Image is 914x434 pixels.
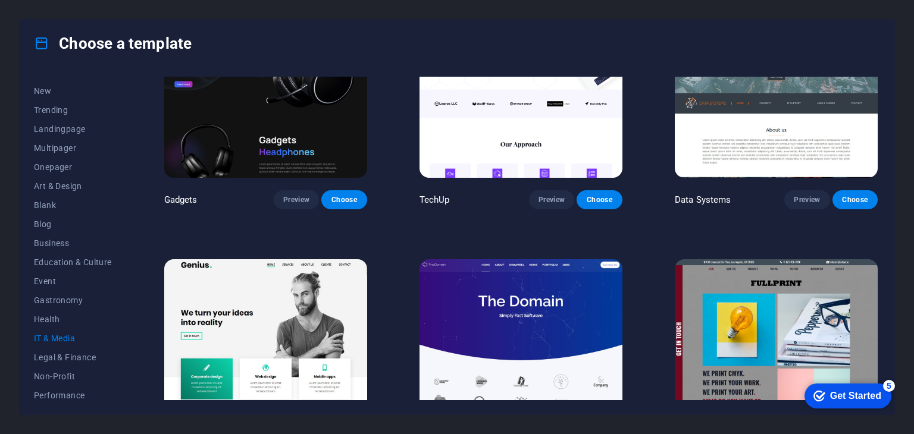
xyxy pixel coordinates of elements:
[34,276,112,286] span: Event
[34,124,112,134] span: Landingpage
[34,219,112,229] span: Blog
[274,190,319,209] button: Preview
[321,190,367,209] button: Choose
[34,367,112,386] button: Non-Profit
[34,158,112,177] button: Onepager
[34,234,112,253] button: Business
[34,253,112,272] button: Education & Culture
[539,195,565,205] span: Preview
[675,194,731,206] p: Data Systems
[34,238,112,248] span: Business
[34,200,112,210] span: Blank
[34,291,112,310] button: Gastronomy
[34,310,112,329] button: Health
[34,86,112,96] span: New
[34,81,112,100] button: New
[34,215,112,234] button: Blog
[794,195,820,205] span: Preview
[34,100,112,119] button: Trending
[34,257,112,267] span: Education & Culture
[34,196,112,215] button: Blank
[34,348,112,367] button: Legal & Finance
[34,372,112,381] span: Non-Profit
[34,181,112,191] span: Art & Design
[34,386,112,405] button: Performance
[164,194,198,206] p: Gadgets
[832,190,878,209] button: Choose
[420,194,450,206] p: TechUp
[88,2,100,14] div: 5
[10,6,96,31] div: Get Started 5 items remaining, 0% complete
[34,329,112,348] button: IT & Media
[34,272,112,291] button: Event
[842,195,868,205] span: Choose
[283,195,309,205] span: Preview
[34,295,112,305] span: Gastronomy
[34,119,112,139] button: Landingpage
[586,195,612,205] span: Choose
[331,195,357,205] span: Choose
[35,13,86,24] div: Get Started
[34,177,112,196] button: Art & Design
[34,334,112,343] span: IT & Media
[34,353,112,362] span: Legal & Finance
[34,139,112,158] button: Multipager
[34,105,112,115] span: Trending
[34,34,192,53] h4: Choose a template
[34,143,112,153] span: Multipager
[577,190,622,209] button: Choose
[34,162,112,172] span: Onepager
[784,190,830,209] button: Preview
[529,190,574,209] button: Preview
[34,315,112,324] span: Health
[34,391,112,400] span: Performance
